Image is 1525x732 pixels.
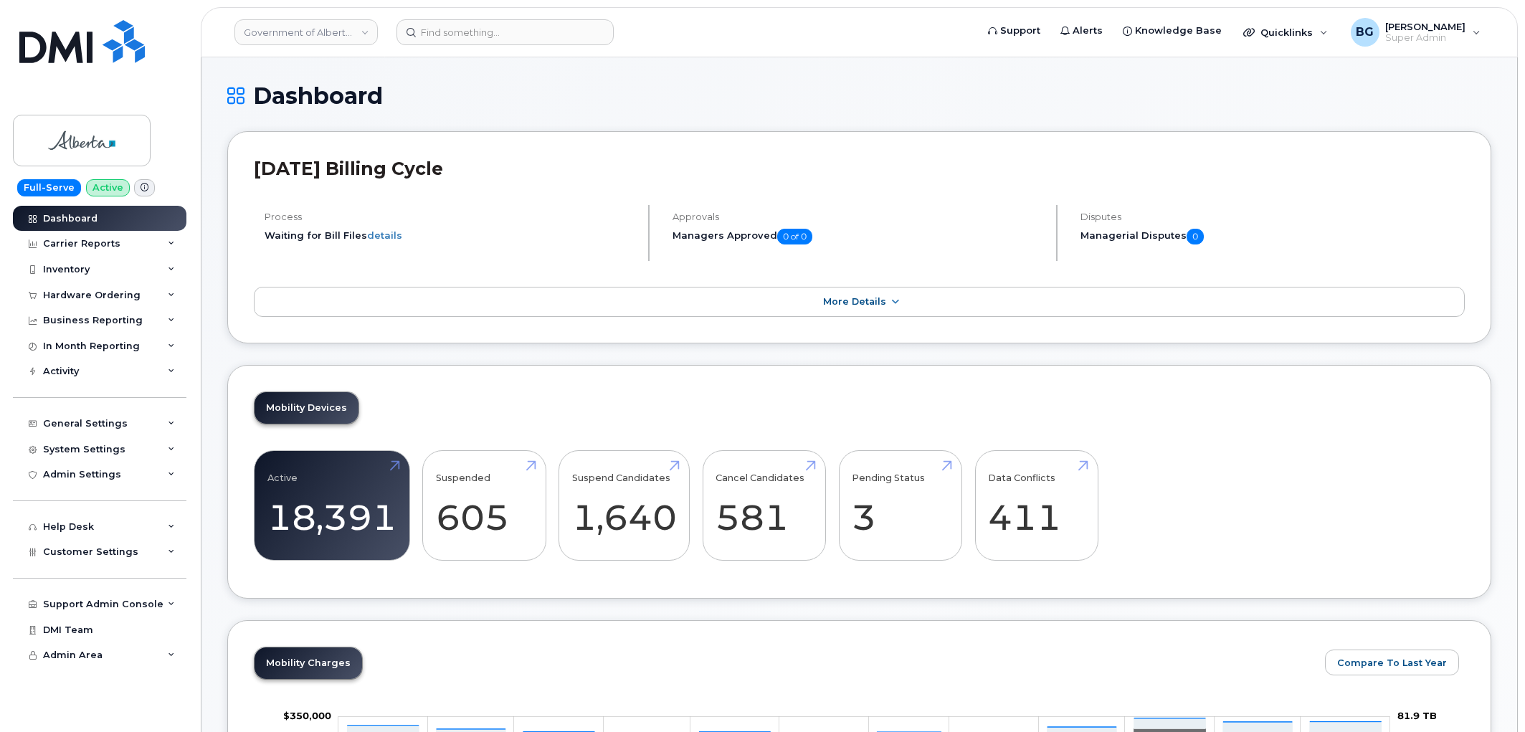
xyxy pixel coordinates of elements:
h4: Disputes [1080,211,1465,222]
a: details [367,229,402,241]
span: More Details [823,296,886,307]
tspan: $350,000 [283,710,331,721]
a: Pending Status 3 [852,458,949,553]
a: Mobility Devices [255,392,358,424]
a: Cancel Candidates 581 [716,458,812,553]
tspan: 81.9 TB [1397,710,1437,721]
h1: Dashboard [227,83,1491,108]
li: Waiting for Bill Files [265,229,636,242]
g: $0 [283,710,331,721]
a: Suspend Candidates 1,640 [572,458,677,553]
h5: Managers Approved [673,229,1044,244]
a: Mobility Charges [255,647,362,679]
span: 0 of 0 [777,229,812,244]
h4: Process [265,211,636,222]
span: 0 [1187,229,1204,244]
span: Compare To Last Year [1337,656,1447,670]
a: Active 18,391 [267,458,396,553]
h4: Approvals [673,211,1044,222]
h5: Managerial Disputes [1080,229,1465,244]
button: Compare To Last Year [1325,650,1459,675]
h2: [DATE] Billing Cycle [254,158,1465,179]
a: Suspended 605 [436,458,533,553]
a: Data Conflicts 411 [988,458,1085,553]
